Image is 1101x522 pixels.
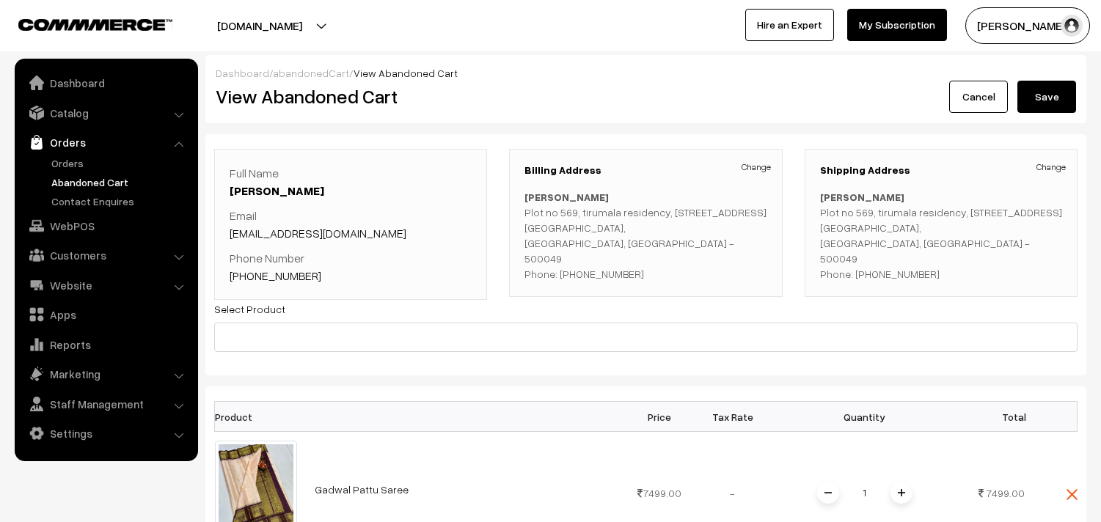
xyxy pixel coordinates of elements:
img: close [1067,489,1078,500]
p: Full Name [230,164,472,199]
a: Hire an Expert [745,9,834,41]
th: Product [215,402,306,432]
a: Staff Management [18,391,193,417]
a: WebPOS [18,213,193,239]
a: Reports [18,331,193,358]
a: Abandoned Cart [48,174,193,190]
a: Orders [18,129,193,155]
a: My Subscription [847,9,947,41]
button: [PERSON_NAME] [965,7,1090,44]
a: [PHONE_NUMBER] [230,268,321,283]
p: Phone Number [230,249,472,284]
a: Catalog [18,100,193,126]
img: user [1061,15,1083,37]
a: abandonedCart [273,67,349,79]
img: minus [824,489,832,496]
a: Settings [18,420,193,446]
h3: Shipping Address [820,164,1062,177]
span: 7499.00 [986,487,1025,499]
p: Email [230,207,472,242]
a: Customers [18,242,193,268]
a: Dashboard [18,70,193,96]
a: Contact Enquires [48,194,193,209]
h2: View Abandoned Cart [216,85,635,108]
button: Save [1017,81,1076,113]
a: Change [1036,161,1066,174]
h3: Billing Address [524,164,767,177]
img: plusI [898,489,905,496]
th: Quantity [769,402,960,432]
a: Dashboard [216,67,269,79]
span: - [730,487,735,499]
div: / / [216,65,1076,81]
b: [PERSON_NAME] [820,191,904,203]
label: Select Product [214,301,285,317]
a: Apps [18,301,193,328]
a: Website [18,272,193,298]
b: [PERSON_NAME] [524,191,609,203]
a: Marketing [18,361,193,387]
a: Orders [48,155,193,171]
a: [PERSON_NAME] [230,183,324,198]
th: Total [960,402,1034,432]
p: Plot no 569, tirumala residency, [STREET_ADDRESS] [GEOGRAPHIC_DATA], [GEOGRAPHIC_DATA], [GEOGRAPH... [524,189,767,282]
a: Change [742,161,771,174]
a: Gadwal Pattu Saree [315,483,409,496]
a: [EMAIL_ADDRESS][DOMAIN_NAME] [230,226,406,240]
p: Plot no 569, tirumala residency, [STREET_ADDRESS] [GEOGRAPHIC_DATA], [GEOGRAPHIC_DATA], [GEOGRAPH... [820,189,1062,282]
a: COMMMERCE [18,15,147,32]
span: View Abandoned Cart [354,67,458,79]
a: Cancel [949,81,1008,113]
th: Tax Rate [696,402,769,432]
button: [DOMAIN_NAME] [166,7,354,44]
th: Price [623,402,696,432]
img: COMMMERCE [18,19,172,30]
